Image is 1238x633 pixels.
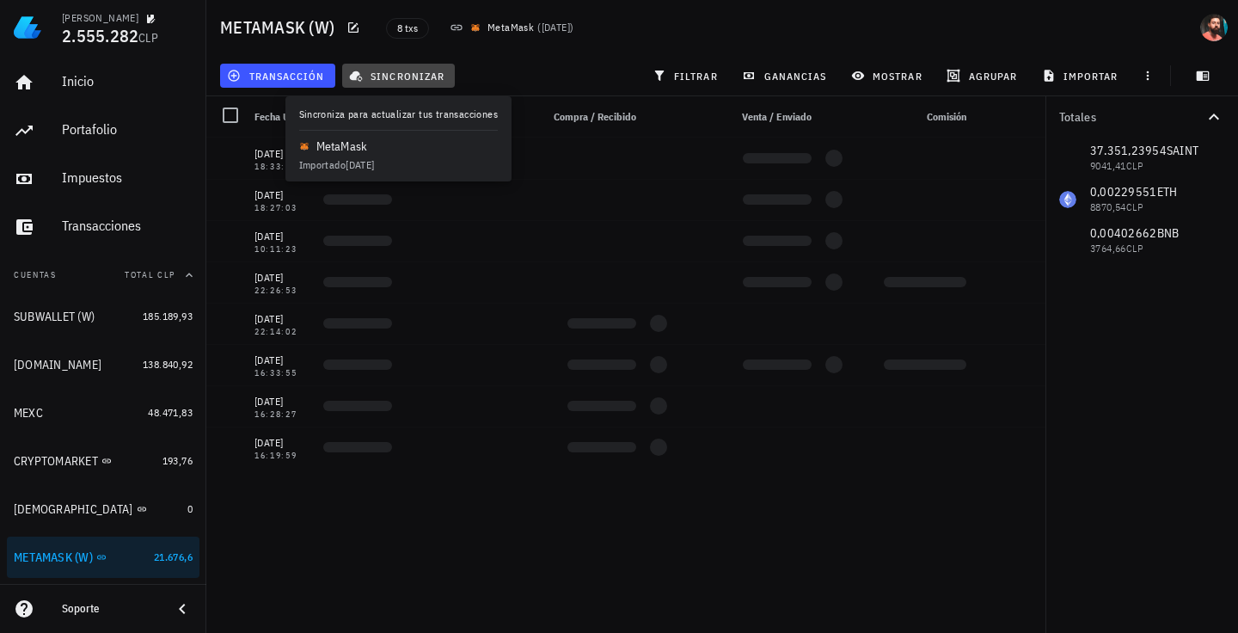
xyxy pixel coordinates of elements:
[323,360,392,370] div: Loading...
[567,360,636,370] div: Loading...
[7,296,199,337] a: SUBWALLET (W) 185.189,93
[254,110,301,123] span: Fecha UTC
[138,30,158,46] span: CLP
[743,236,812,246] div: Loading...
[254,245,309,254] div: 10:11:23
[154,550,193,563] span: 21.676,6
[14,14,41,41] img: LedgiFi
[254,228,309,245] div: [DATE]
[554,110,636,123] span: Compra / Recibido
[62,11,138,25] div: [PERSON_NAME]
[708,96,818,138] div: Venta / Enviado
[7,110,199,151] a: Portafolio
[254,393,309,410] div: [DATE]
[743,360,812,370] div: Loading...
[62,602,158,616] div: Soporte
[1045,69,1118,83] span: importar
[7,537,199,578] a: METAMASK (W) 21.676,6
[162,454,193,467] span: 193,76
[884,277,966,287] div: Loading...
[1034,64,1129,88] button: importar
[1200,14,1228,41] div: avatar
[650,356,667,373] div: Loading...
[7,255,199,296] button: CuentasTotal CLP
[248,96,316,138] div: Fecha UTC
[825,356,843,373] div: Loading...
[323,401,392,411] div: Loading...
[323,153,392,163] div: Loading...
[884,360,966,370] div: Loading...
[487,19,534,36] div: MetaMask
[940,64,1027,88] button: agrupar
[650,315,667,332] div: Loading...
[950,69,1017,83] span: agrupar
[323,442,392,452] div: Loading...
[397,19,418,38] span: 8 txs
[14,358,101,372] div: [DOMAIN_NAME]
[230,69,324,83] span: transacción
[254,286,309,295] div: 22:26:53
[220,64,335,88] button: transacción
[62,24,138,47] span: 2.555.282
[254,204,309,212] div: 18:27:03
[844,64,933,88] button: mostrar
[567,442,636,452] div: Loading...
[323,236,392,246] div: Loading...
[220,14,341,41] h1: METAMASK (W)
[470,22,481,33] img: SVG_MetaMask_Icon_Color.svg
[254,328,309,336] div: 22:14:02
[62,218,193,234] div: Transacciones
[567,401,636,411] div: Loading...
[143,358,193,371] span: 138.840,92
[254,310,309,328] div: [DATE]
[650,397,667,415] div: Loading...
[148,406,193,419] span: 48.471,83
[352,69,444,83] span: sincronizar
[323,194,392,205] div: Loading...
[14,310,95,324] div: SUBWALLET (W)
[7,158,199,200] a: Impuestos
[254,410,309,419] div: 16:28:27
[742,110,812,123] span: Venta / Enviado
[254,269,309,286] div: [DATE]
[187,502,193,515] span: 0
[143,310,193,323] span: 185.189,93
[323,110,344,123] span: Nota
[254,145,309,163] div: [DATE]
[323,318,392,329] div: Loading...
[567,318,636,329] div: Loading...
[825,273,843,291] div: Loading...
[927,110,966,123] span: Comisión
[14,502,133,517] div: [DEMOGRAPHIC_DATA]
[14,406,43,421] div: MEXC
[650,439,667,456] div: Loading...
[825,191,843,208] div: Loading...
[743,153,812,163] div: Loading...
[646,64,728,88] button: filtrar
[7,344,199,385] a: [DOMAIN_NAME] 138.840,92
[125,269,175,280] span: Total CLP
[656,69,718,83] span: filtrar
[254,352,309,369] div: [DATE]
[62,73,193,89] div: Inicio
[855,69,922,83] span: mostrar
[254,452,309,460] div: 16:19:59
[537,19,573,36] span: ( )
[323,277,392,287] div: Loading...
[342,64,456,88] button: sincronizar
[254,187,309,204] div: [DATE]
[7,440,199,482] a: CRYPTOMARKET 193,76
[254,163,309,171] div: 18:33:51
[7,62,199,103] a: Inicio
[14,454,98,469] div: CRYPTOMARKET
[542,21,570,34] span: [DATE]
[745,69,826,83] span: ganancias
[254,434,309,452] div: [DATE]
[7,489,199,530] a: [DEMOGRAPHIC_DATA] 0
[254,369,309,378] div: 16:33:55
[825,232,843,249] div: Loading...
[825,150,843,167] div: Loading...
[62,169,193,186] div: Impuestos
[7,206,199,248] a: Transacciones
[316,96,533,138] div: Nota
